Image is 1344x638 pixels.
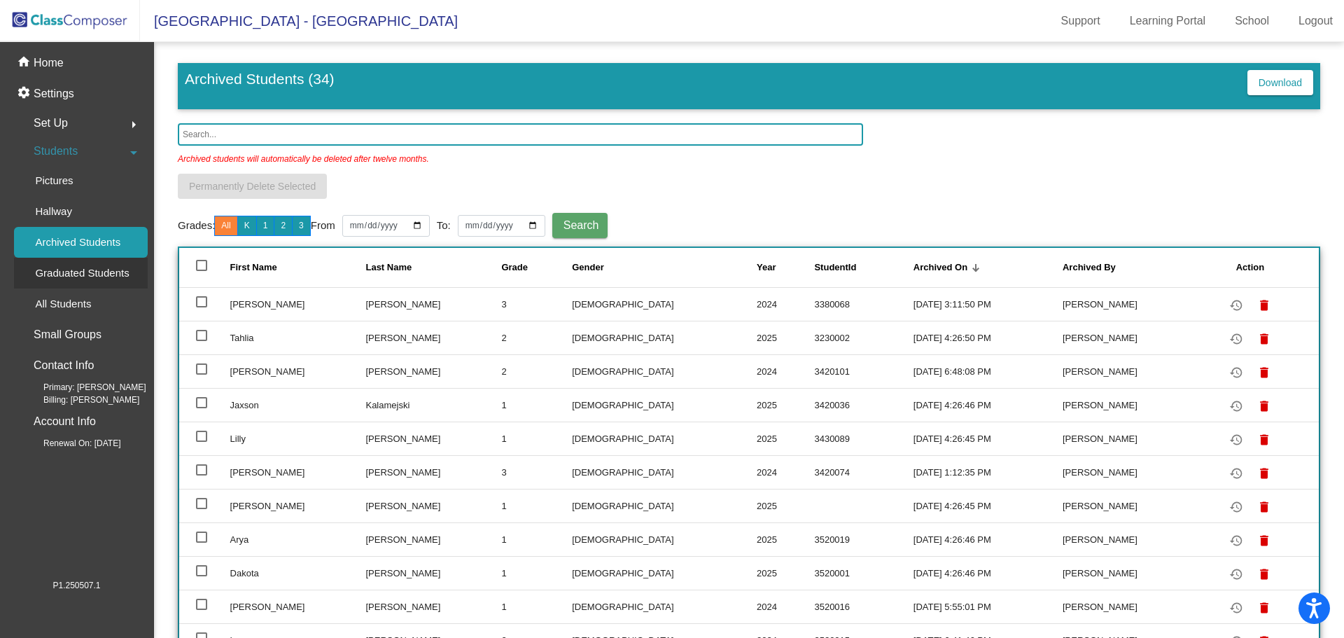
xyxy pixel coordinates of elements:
[256,216,275,236] button: 1
[21,381,146,394] span: Primary: [PERSON_NAME]
[913,422,1063,455] td: [DATE] 4:26:45 PM
[1119,10,1217,32] a: Learning Portal
[365,354,501,388] td: [PERSON_NAME]
[572,556,757,590] td: [DEMOGRAPHIC_DATA]
[230,489,366,522] td: [PERSON_NAME]
[189,181,316,192] span: Permanently Delete Selected
[501,522,572,556] td: 1
[35,265,129,282] p: Graduated Students
[1063,556,1198,590] td: [PERSON_NAME]
[814,354,913,388] td: 3420101
[21,394,139,406] span: Billing: [PERSON_NAME]
[1228,297,1245,314] mat-icon: restore
[572,261,757,275] div: Gender
[230,354,366,388] td: [PERSON_NAME]
[34,55,64,71] p: Home
[814,261,856,275] div: StudentId
[572,422,757,455] td: [DEMOGRAPHIC_DATA]
[1063,321,1198,354] td: [PERSON_NAME]
[501,388,572,422] td: 1
[125,116,142,133] mat-icon: arrow_right
[501,455,572,489] td: 3
[757,261,776,275] div: Year
[913,261,1063,275] div: Archived On
[1256,297,1273,314] mat-icon: delete
[35,203,72,220] p: Hallway
[1228,465,1245,482] mat-icon: restore
[814,556,913,590] td: 3520001
[552,213,608,238] button: Search
[572,489,757,522] td: [DEMOGRAPHIC_DATA]
[34,113,68,133] span: Set Up
[913,556,1063,590] td: [DATE] 4:26:46 PM
[1228,331,1245,347] mat-icon: restore
[1063,388,1198,422] td: [PERSON_NAME]
[1063,261,1198,275] div: Archived By
[1063,422,1198,455] td: [PERSON_NAME]
[572,522,757,556] td: [DEMOGRAPHIC_DATA]
[1256,398,1273,415] mat-icon: delete
[814,388,913,422] td: 3420036
[230,321,366,354] td: Tahlia
[1256,532,1273,549] mat-icon: delete
[757,489,814,522] td: 2025
[1228,599,1245,616] mat-icon: restore
[1256,566,1273,583] mat-icon: delete
[913,590,1063,623] td: [DATE] 5:55:01 PM
[237,216,257,236] button: K
[1256,331,1273,347] mat-icon: delete
[17,85,34,102] mat-icon: settings
[292,216,311,236] button: 3
[1228,364,1245,381] mat-icon: restore
[1063,455,1198,489] td: [PERSON_NAME]
[757,590,814,623] td: 2024
[1256,499,1273,515] mat-icon: delete
[572,261,604,275] div: Gender
[230,422,366,455] td: Lilly
[1228,532,1245,549] mat-icon: restore
[185,70,335,98] h3: Archived Students (34)
[274,216,293,236] button: 2
[572,321,757,354] td: [DEMOGRAPHIC_DATA]
[814,455,913,489] td: 3420074
[501,590,572,623] td: 1
[913,287,1063,321] td: [DATE] 3:11:50 PM
[1063,287,1198,321] td: [PERSON_NAME]
[178,123,863,146] input: Search...
[34,85,74,102] p: Settings
[365,455,501,489] td: [PERSON_NAME]
[572,354,757,388] td: [DEMOGRAPHIC_DATA]
[1063,261,1116,275] div: Archived By
[1287,10,1344,32] a: Logout
[814,261,913,275] div: StudentId
[1256,465,1273,482] mat-icon: delete
[21,437,120,450] span: Renewal On: [DATE]
[757,287,814,321] td: 2024
[365,287,501,321] td: [PERSON_NAME]
[501,287,572,321] td: 3
[913,261,967,275] div: Archived On
[757,261,814,275] div: Year
[572,287,757,321] td: [DEMOGRAPHIC_DATA]
[230,522,366,556] td: Arya
[230,388,366,422] td: Jaxson
[34,412,96,431] p: Account Info
[17,55,34,71] mat-icon: home
[230,455,366,489] td: [PERSON_NAME]
[230,261,277,275] div: First Name
[178,174,327,199] button: Permanently Delete Selected
[757,522,814,556] td: 2025
[1247,70,1313,95] button: Download
[140,10,458,32] span: [GEOGRAPHIC_DATA] - [GEOGRAPHIC_DATA]
[913,321,1063,354] td: [DATE] 4:26:50 PM
[501,354,572,388] td: 2
[1198,248,1319,287] th: Action
[814,287,913,321] td: 3380068
[1228,566,1245,583] mat-icon: restore
[311,218,335,234] a: From
[365,422,501,455] td: [PERSON_NAME]
[757,388,814,422] td: 2025
[34,356,94,375] p: Contact Info
[178,218,215,234] a: Grades:
[1256,364,1273,381] mat-icon: delete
